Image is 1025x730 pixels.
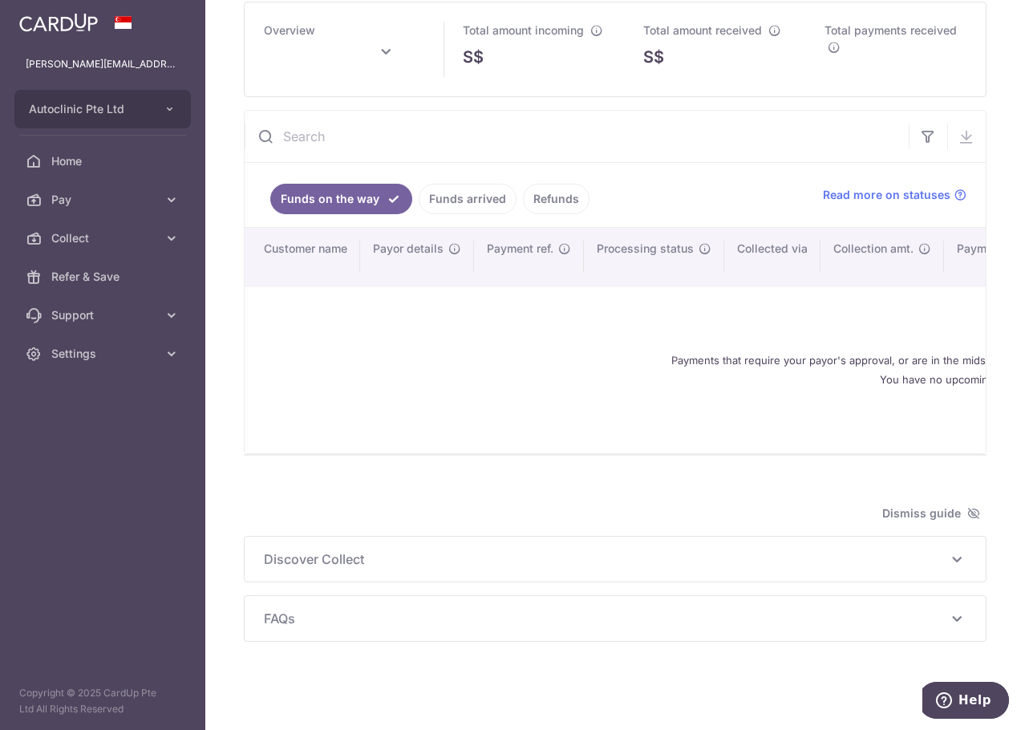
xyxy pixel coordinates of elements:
a: Funds arrived [419,184,517,214]
p: Discover Collect [264,550,966,569]
span: Pay [51,192,157,208]
span: FAQs [264,609,947,628]
span: Overview [264,23,315,37]
span: S$ [643,45,664,69]
span: Total payments received [824,23,957,37]
span: Processing status [597,241,694,257]
span: Help [36,11,69,26]
span: Refer & Save [51,269,157,285]
span: Read more on statuses [823,187,950,203]
span: Payment ref. [487,241,553,257]
span: Autoclinic Pte Ltd [29,101,148,117]
a: Refunds [523,184,589,214]
span: Payor details [373,241,444,257]
iframe: Opens a widget where you can find more information [922,682,1009,722]
span: Support [51,307,157,323]
input: Search [245,111,909,162]
a: Funds on the way [270,184,412,214]
span: Settings [51,346,157,362]
a: Read more on statuses [823,187,966,203]
span: S$ [463,45,484,69]
span: Collection amt. [833,241,914,257]
th: Collected via [724,228,820,286]
th: Customer name [245,228,360,286]
span: Dismiss guide [882,504,980,523]
span: Discover Collect [264,550,947,569]
span: Home [51,153,157,169]
p: [PERSON_NAME][EMAIL_ADDRESS][PERSON_NAME][DOMAIN_NAME] [26,56,180,72]
img: CardUp [19,13,98,32]
button: Autoclinic Pte Ltd [14,90,191,128]
span: Collect [51,230,157,246]
span: Total amount incoming [463,23,584,37]
p: FAQs [264,609,966,628]
span: Total amount received [643,23,762,37]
